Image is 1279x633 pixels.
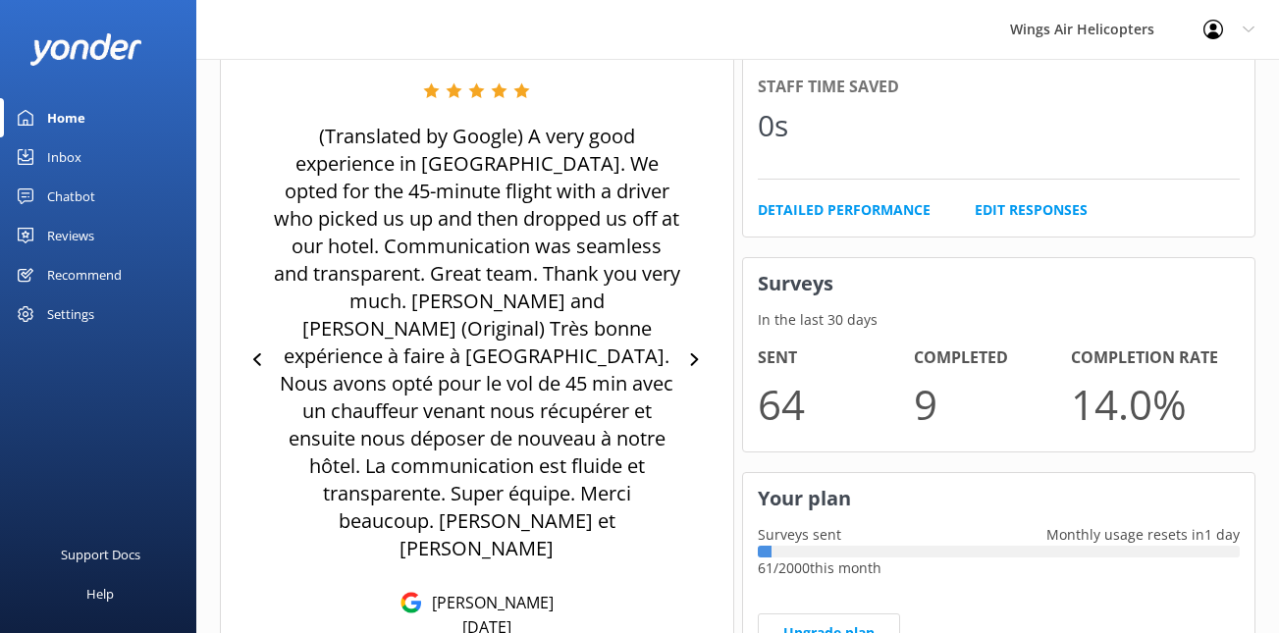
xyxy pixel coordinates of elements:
[743,309,1255,331] p: In the last 30 days
[914,371,1071,437] p: 9
[47,177,95,216] div: Chatbot
[422,592,554,613] p: [PERSON_NAME]
[758,199,931,221] a: Detailed Performance
[758,557,1241,579] p: 61 / 2000 this month
[61,535,140,574] div: Support Docs
[743,473,1255,524] h3: Your plan
[758,75,1241,100] div: Staff time saved
[1071,345,1228,371] h4: Completion Rate
[274,123,680,562] p: (Translated by Google) A very good experience in [GEOGRAPHIC_DATA]. We opted for the 45-minute fl...
[743,258,1255,309] h3: Surveys
[914,345,1071,371] h4: Completed
[29,33,142,66] img: yonder-white-logo.png
[47,98,85,137] div: Home
[758,102,817,149] div: 0s
[47,294,94,334] div: Settings
[1071,371,1228,437] p: 14.0 %
[758,345,915,371] h4: Sent
[47,137,81,177] div: Inbox
[47,216,94,255] div: Reviews
[1032,524,1254,546] p: Monthly usage resets in 1 day
[975,199,1088,221] a: Edit Responses
[400,592,422,613] img: Google Reviews
[47,255,122,294] div: Recommend
[86,574,114,613] div: Help
[758,371,915,437] p: 64
[743,524,856,546] p: Surveys sent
